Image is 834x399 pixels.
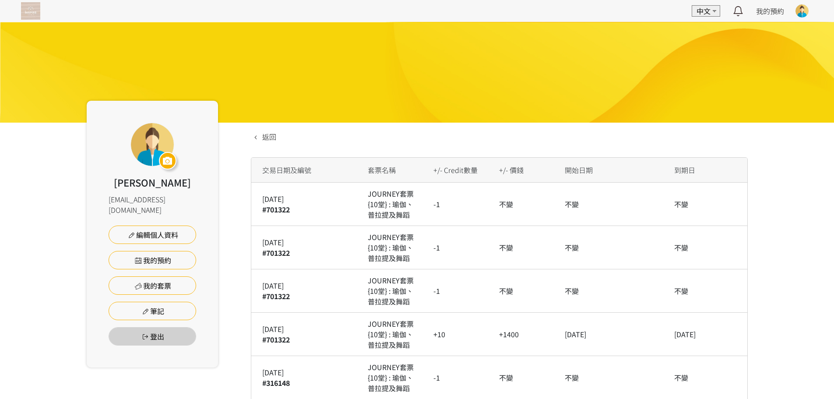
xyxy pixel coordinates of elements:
td: -1 [426,226,492,269]
div: [EMAIL_ADDRESS][DOMAIN_NAME] [109,194,196,215]
span: 返回 [262,131,276,142]
button: 登出 [109,327,196,346]
div: #701322 [262,247,354,258]
td: 不變 [492,183,558,226]
a: 返回 [251,131,276,142]
td: 不變 [667,183,777,226]
th: 開始日期 [558,158,667,183]
td: 不變 [667,226,777,269]
div: #701322 [262,204,354,215]
div: [DATE] [262,324,354,334]
a: 我的預約 [109,251,196,269]
th: +/- Credit數量 [426,158,492,183]
td: [DATE] [667,313,777,356]
td: +1400 [492,313,558,356]
td: -1 [426,183,492,226]
div: [DATE] [262,367,354,378]
a: 編輯個人資料 [109,226,196,244]
th: 套票名稱 [361,158,426,183]
div: #316148 [262,378,354,388]
img: T57dtJh47iSJKDtQ57dN6xVUMYY2M0XQuGF02OI4.png [21,2,40,20]
td: +10 [426,313,492,356]
td: -1 [426,269,492,313]
td: JOURNEY套票 {10堂} : 瑜伽、普拉提及舞蹈 [361,226,426,269]
div: [PERSON_NAME] [114,175,191,190]
div: #701322 [262,291,354,301]
th: 交易日期及編號 [251,158,361,183]
th: +/- 價錢 [492,158,558,183]
div: [DATE] [262,194,354,204]
td: 不變 [492,226,558,269]
td: 不變 [558,269,667,313]
a: 筆記 [109,302,196,320]
td: JOURNEY套票 {10堂} : 瑜伽、普拉提及舞蹈 [361,269,426,313]
td: 不變 [558,226,667,269]
td: [DATE] [558,313,667,356]
th: 到期日 [667,158,777,183]
a: 我的套票 [109,276,196,295]
td: JOURNEY套票 {10堂} : 瑜伽、普拉提及舞蹈 [361,183,426,226]
td: JOURNEY套票 {10堂} : 瑜伽、普拉提及舞蹈 [361,313,426,356]
td: 不變 [492,269,558,313]
a: 我的預約 [756,6,784,16]
td: 不變 [558,183,667,226]
div: [DATE] [262,280,354,291]
td: 不變 [667,269,777,313]
div: [DATE] [262,237,354,247]
div: #701322 [262,334,354,345]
